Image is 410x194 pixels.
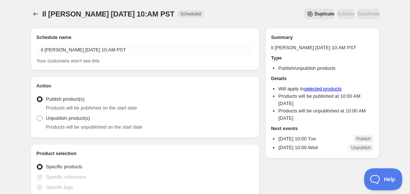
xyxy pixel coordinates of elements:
[364,168,403,190] iframe: Toggle Customer Support
[314,11,334,17] span: Duplicate
[180,11,201,17] span: Scheduled
[30,9,41,19] button: Schedules
[46,96,84,102] span: Publish product(s)
[46,174,86,180] span: Specific collections
[278,65,374,72] li: Publish/unpublish products
[304,86,342,91] a: selected products
[278,85,374,93] li: Will apply to
[36,150,253,157] h2: Product selection
[46,164,82,169] span: Specific products
[271,44,374,51] p: Il [PERSON_NAME] [DATE] 10:AM PST
[42,10,175,18] span: Il [PERSON_NAME] [DATE] 10:AM PST
[271,54,374,62] h2: Type
[278,144,318,151] p: [DATE] 10:00 Wed
[351,145,371,151] span: Unpublish
[271,34,374,41] h2: Summary
[46,184,73,190] span: Specific tags
[36,34,253,41] h2: Schedule name
[36,82,253,90] h2: Action
[46,124,142,130] span: Products will be unpublished on the start date
[36,58,100,64] span: Your customers won't see this
[304,9,334,19] button: Secondary action label
[278,107,374,122] li: Products will be unpublished at 10:00 AM [DATE]
[278,93,374,107] li: Products will be published at 10:00 AM [DATE]
[46,115,90,121] span: Unpublish product(s)
[271,125,374,132] h2: Next events
[46,105,137,111] span: Products will be published on the start date
[356,136,371,142] span: Publish
[271,75,374,82] h2: Details
[278,135,316,143] p: [DATE] 10:00 Tue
